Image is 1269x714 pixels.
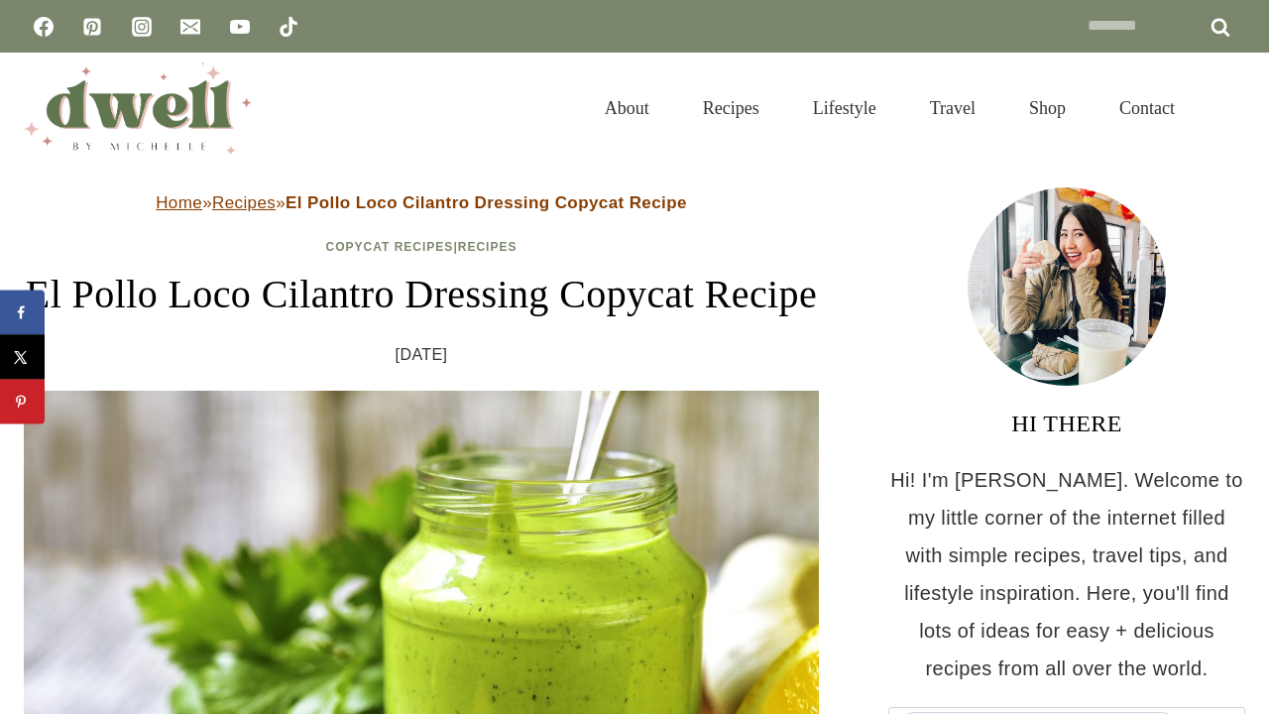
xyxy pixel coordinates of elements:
span: » » [156,193,687,212]
time: [DATE] [396,340,448,370]
a: Email [171,7,210,47]
a: Pinterest [72,7,112,47]
nav: Primary Navigation [578,73,1202,143]
a: TikTok [269,7,308,47]
h1: El Pollo Loco Cilantro Dressing Copycat Recipe [24,265,819,324]
a: Shop [1002,73,1093,143]
strong: El Pollo Loco Cilantro Dressing Copycat Recipe [286,193,687,212]
a: About [578,73,676,143]
a: Home [156,193,202,212]
a: Copycat Recipes [326,240,454,254]
a: Contact [1093,73,1202,143]
a: Travel [903,73,1002,143]
a: Recipes [212,193,276,212]
span: | [326,240,518,254]
a: YouTube [220,7,260,47]
a: Instagram [122,7,162,47]
a: Recipes [676,73,786,143]
h3: HI THERE [888,406,1245,441]
button: View Search Form [1211,91,1245,125]
p: Hi! I'm [PERSON_NAME]. Welcome to my little corner of the internet filled with simple recipes, tr... [888,461,1245,687]
a: Facebook [24,7,63,47]
a: Recipes [458,240,518,254]
img: DWELL by michelle [24,62,252,154]
a: Lifestyle [786,73,903,143]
